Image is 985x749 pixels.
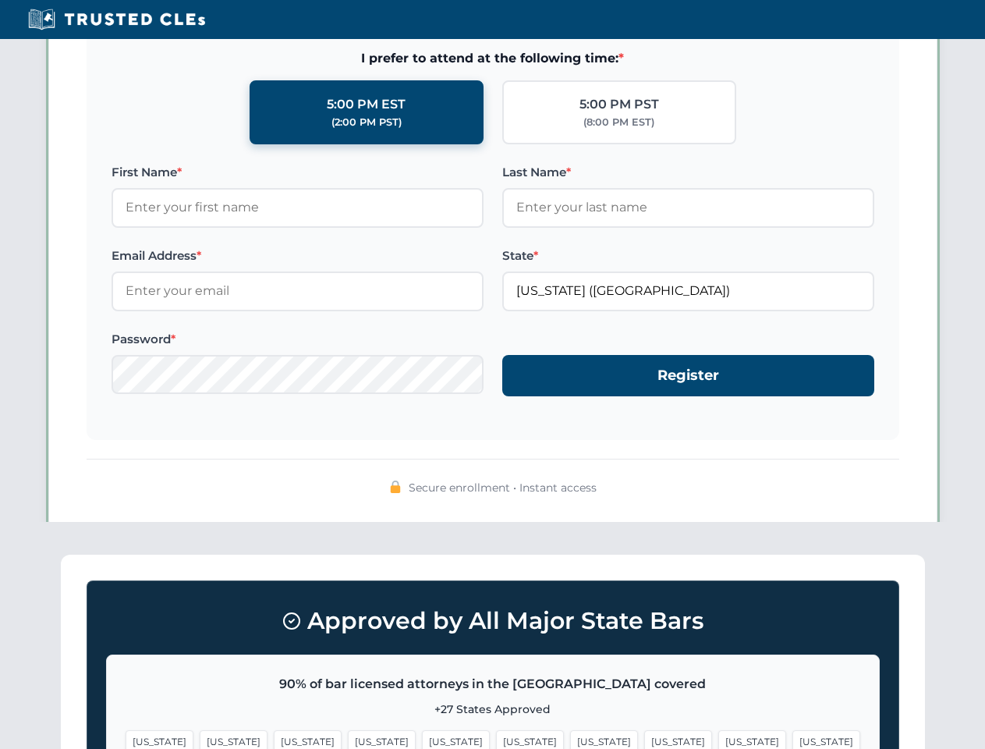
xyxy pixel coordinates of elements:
[502,163,874,182] label: Last Name
[112,330,484,349] label: Password
[112,188,484,227] input: Enter your first name
[23,8,210,31] img: Trusted CLEs
[106,600,880,642] h3: Approved by All Major State Bars
[112,48,874,69] span: I prefer to attend at the following time:
[502,188,874,227] input: Enter your last name
[389,481,402,493] img: 🔒
[331,115,402,130] div: (2:00 PM PST)
[327,94,406,115] div: 5:00 PM EST
[126,674,860,694] p: 90% of bar licensed attorneys in the [GEOGRAPHIC_DATA] covered
[112,247,484,265] label: Email Address
[126,701,860,718] p: +27 States Approved
[583,115,654,130] div: (8:00 PM EST)
[409,479,597,496] span: Secure enrollment • Instant access
[502,247,874,265] label: State
[502,272,874,311] input: Florida (FL)
[112,163,484,182] label: First Name
[112,272,484,311] input: Enter your email
[579,94,659,115] div: 5:00 PM PST
[502,355,874,396] button: Register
